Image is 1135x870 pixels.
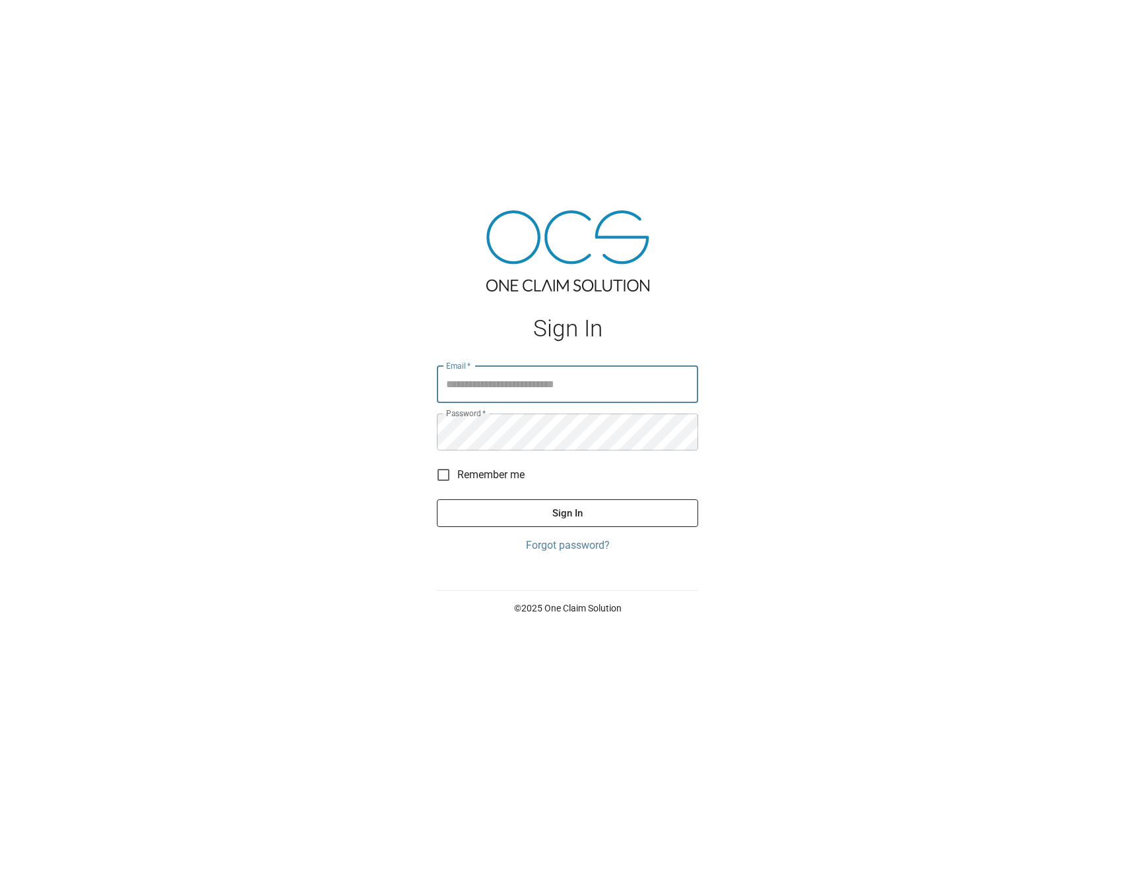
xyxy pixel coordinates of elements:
[437,602,698,615] p: © 2025 One Claim Solution
[437,499,698,527] button: Sign In
[446,360,471,371] label: Email
[437,538,698,553] a: Forgot password?
[446,408,486,419] label: Password
[457,467,525,483] span: Remember me
[437,315,698,342] h1: Sign In
[486,210,649,292] img: ocs-logo-tra.png
[16,8,69,34] img: ocs-logo-white-transparent.png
